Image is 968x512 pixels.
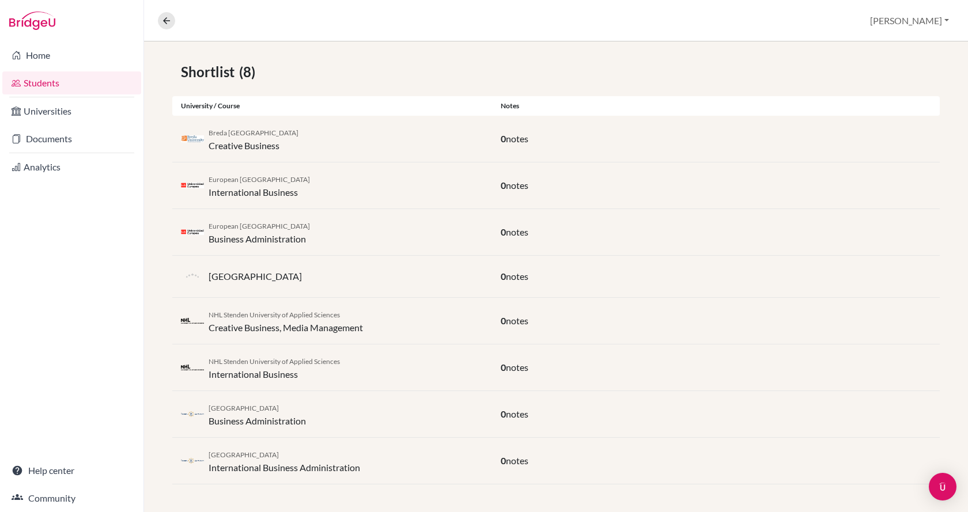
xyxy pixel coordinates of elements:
[209,218,310,246] div: Business Administration
[181,363,204,372] img: nl_nhl_nqbm4uum.png
[501,226,506,237] span: 0
[865,10,954,32] button: [PERSON_NAME]
[501,133,506,144] span: 0
[181,410,204,419] img: nl_til_4eq1jlri.png
[501,271,506,282] span: 0
[181,183,204,189] img: es_mad_2t9ms1p7.png
[181,457,204,465] img: nl_til_4eq1jlri.png
[209,447,360,475] div: International Business Administration
[506,408,528,419] span: notes
[181,135,204,143] img: nl_nhtv_2jjh9578.png
[181,229,204,236] img: es_mad_2t9ms1p7.png
[209,310,340,319] span: NHL Stenden University of Applied Sciences
[2,487,141,510] a: Community
[501,315,506,326] span: 0
[181,62,239,82] span: Shortlist
[209,357,340,366] span: NHL Stenden University of Applied Sciences
[2,71,141,94] a: Students
[9,12,55,30] img: Bridge-U
[506,271,528,282] span: notes
[181,265,204,288] img: default-university-logo-42dd438d0b49c2174d4c41c49dcd67eec2da6d16b3a2f6d5de70cc347232e317.png
[209,354,340,381] div: International Business
[506,362,528,373] span: notes
[209,175,310,184] span: European [GEOGRAPHIC_DATA]
[501,408,506,419] span: 0
[492,101,940,111] div: Notes
[2,156,141,179] a: Analytics
[501,455,506,466] span: 0
[506,180,528,191] span: notes
[506,226,528,237] span: notes
[209,222,310,230] span: European [GEOGRAPHIC_DATA]
[181,317,204,325] img: nl_nhl_nqbm4uum.png
[209,404,279,412] span: [GEOGRAPHIC_DATA]
[506,315,528,326] span: notes
[239,62,260,82] span: (8)
[209,172,310,199] div: International Business
[2,459,141,482] a: Help center
[209,270,302,283] p: [GEOGRAPHIC_DATA]
[172,101,492,111] div: University / Course
[209,400,306,428] div: Business Administration
[2,127,141,150] a: Documents
[929,473,956,500] div: Open Intercom Messenger
[501,362,506,373] span: 0
[501,180,506,191] span: 0
[506,455,528,466] span: notes
[506,133,528,144] span: notes
[2,44,141,67] a: Home
[209,450,279,459] span: [GEOGRAPHIC_DATA]
[209,307,363,335] div: Creative Business, Media Management
[209,128,298,137] span: Breda [GEOGRAPHIC_DATA]
[2,100,141,123] a: Universities
[209,125,298,153] div: Creative Business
